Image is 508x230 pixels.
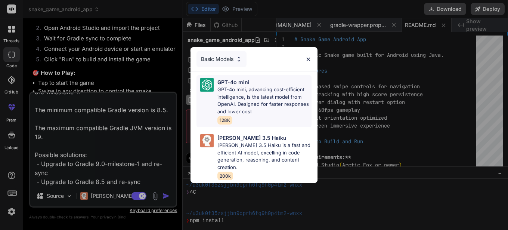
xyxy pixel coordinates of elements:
img: Pick Models [200,78,214,92]
img: close [305,56,312,62]
p: [PERSON_NAME] 3.5 Haiku is a fast and efficient AI model, excelling in code generation, reasoning... [217,142,312,171]
span: 128K [217,116,232,125]
p: [PERSON_NAME] 3.5 Haiku [217,134,286,142]
img: Pick Models [200,134,214,147]
p: GPT-4o mini, advancing cost-efficient intelligence, is the latest model from OpenAI. Designed for... [217,86,312,115]
img: Pick Models [236,56,242,62]
p: GPT-4o mini [217,78,250,86]
span: 200k [217,172,233,180]
div: Basic Models [196,51,247,67]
